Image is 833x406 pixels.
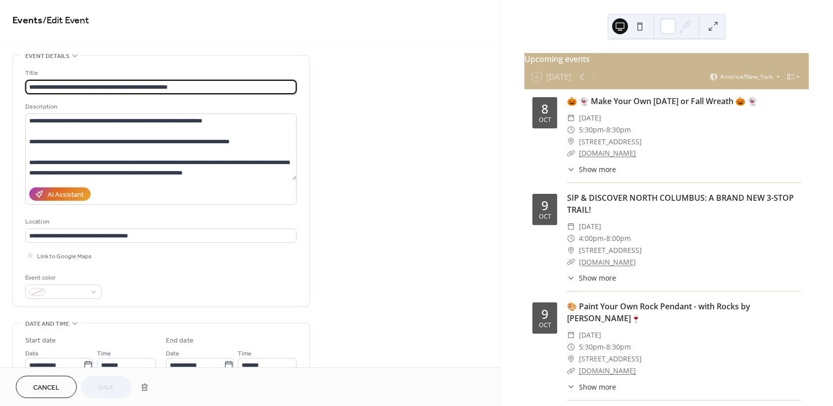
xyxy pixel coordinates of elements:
[567,232,575,244] div: ​
[579,273,616,283] span: Show more
[579,221,601,232] span: [DATE]
[541,103,548,115] div: 8
[567,329,575,341] div: ​
[604,341,606,353] span: -
[567,353,575,365] div: ​
[567,136,575,148] div: ​
[16,376,77,398] button: Cancel
[720,74,773,80] span: America/New_York
[25,68,295,78] div: Title
[604,124,606,136] span: -
[579,341,604,353] span: 5:30pm
[33,383,59,393] span: Cancel
[567,164,616,174] button: ​Show more
[48,190,84,200] div: AI Assistant
[579,124,604,136] span: 5:30pm
[579,244,642,256] span: [STREET_ADDRESS]
[166,348,179,359] span: Date
[579,257,636,267] a: [DOMAIN_NAME]
[25,348,39,359] span: Date
[166,336,194,346] div: End date
[567,382,616,392] button: ​Show more
[25,273,100,283] div: Event color
[25,319,69,329] span: Date and time
[539,117,551,123] div: Oct
[604,232,606,244] span: -
[567,365,575,377] div: ​
[37,251,92,262] span: Link to Google Maps
[606,124,631,136] span: 8:30pm
[606,232,631,244] span: 8:00pm
[567,112,575,124] div: ​
[567,164,575,174] div: ​
[579,112,601,124] span: [DATE]
[539,214,551,220] div: Oct
[579,164,616,174] span: Show more
[567,244,575,256] div: ​
[579,136,642,148] span: [STREET_ADDRESS]
[43,11,89,30] span: / Edit Event
[579,366,636,375] a: [DOMAIN_NAME]
[567,221,575,232] div: ​
[567,382,575,392] div: ​
[567,96,757,107] a: 🎃 👻 Make Your Own [DATE] or Fall Wreath 🎃 👻
[238,348,252,359] span: Time
[579,148,636,158] a: [DOMAIN_NAME]
[567,273,616,283] button: ​Show more
[25,51,69,61] span: Event details
[29,187,91,201] button: AI Assistant
[539,322,551,329] div: Oct
[579,382,616,392] span: Show more
[579,232,604,244] span: 4:00pm
[12,11,43,30] a: Events
[567,256,575,268] div: ​
[567,124,575,136] div: ​
[567,301,750,324] a: 🎨 Paint Your Own Rock Pendant - with Rocks by [PERSON_NAME]🍷
[541,308,548,320] div: 9
[524,53,809,65] div: Upcoming events
[579,353,642,365] span: [STREET_ADDRESS]
[579,329,601,341] span: [DATE]
[97,348,111,359] span: Time
[25,102,295,112] div: Description
[567,273,575,283] div: ​
[25,217,295,227] div: Location
[567,341,575,353] div: ​
[606,341,631,353] span: 8:30pm
[567,147,575,159] div: ​
[25,336,56,346] div: Start date
[567,192,794,215] a: SIP & DISCOVER NORTH COLUMBUS: A BRAND NEW 3-STOP TRAIL!
[541,199,548,212] div: 9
